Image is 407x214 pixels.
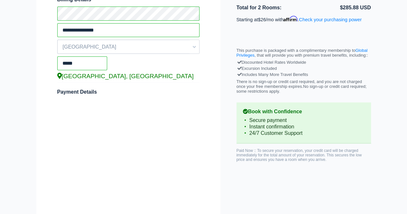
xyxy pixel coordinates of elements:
[283,16,298,22] span: Affirm
[57,73,199,80] div: [GEOGRAPHIC_DATA], [GEOGRAPHIC_DATA]
[243,109,365,115] b: Book with Confidence
[243,117,365,124] li: Secure payment
[236,48,371,58] p: This purchase is packaged with a complimentary membership to , that will provide you with premium...
[236,4,304,12] li: Total for 2 Rooms:
[236,79,371,94] p: There is no sign-up or credit card required, and you are not charged once your free membership ex...
[236,148,362,162] span: Paid Now :: To secure your reservation, your credit card will be charged immediately for the tota...
[304,4,371,12] li: $285.88 USD
[238,71,369,78] div: Includes Many More Travel Benefits
[258,17,266,22] span: $26
[299,17,362,22] a: Check your purchasing power - Learn more about Affirm Financing (opens in modal)
[236,16,371,22] p: Starting at /mo with .
[57,89,97,95] span: Payment Details
[238,59,369,65] div: Discounted Hotel Rates Worldwide
[243,130,365,136] li: 24/7 Customer Support
[58,42,199,52] span: [GEOGRAPHIC_DATA]
[236,48,368,58] a: Global Privileges
[236,28,371,34] iframe: PayPal Message 1
[243,124,365,130] li: Instant confirmation
[236,84,367,94] span: No sign-up or credit card required; some restrictions apply.
[238,65,369,71] div: Excursion Included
